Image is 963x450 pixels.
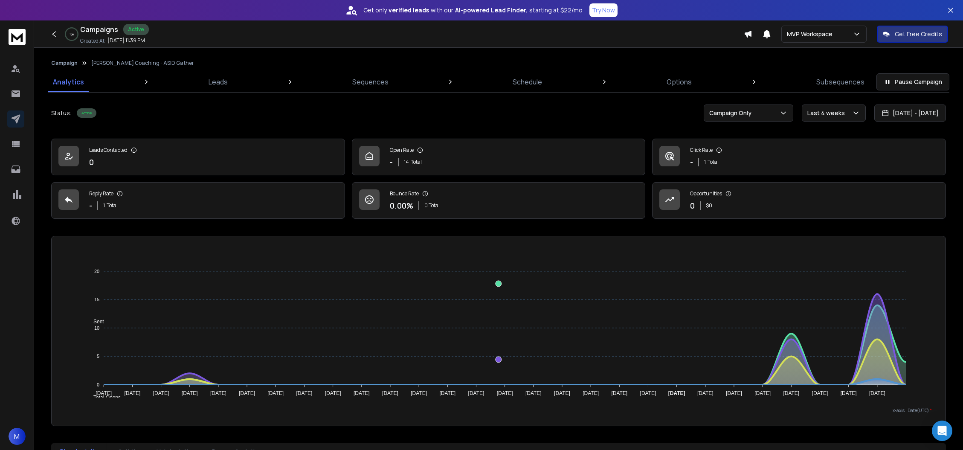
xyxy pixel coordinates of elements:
[296,390,312,396] tspan: [DATE]
[352,139,646,175] a: Open Rate-14Total
[783,390,800,396] tspan: [DATE]
[53,77,84,87] p: Analytics
[48,72,89,92] a: Analytics
[94,297,99,302] tspan: 15
[352,182,646,219] a: Bounce Rate0.00%0 Total
[103,202,105,209] span: 1
[841,390,857,396] tspan: [DATE]
[589,3,618,17] button: Try Now
[439,390,455,396] tspan: [DATE]
[726,390,742,396] tspan: [DATE]
[94,325,99,331] tspan: 10
[876,73,949,90] button: Pause Campaign
[97,382,99,387] tspan: 0
[877,26,948,43] button: Get Free Credits
[9,29,26,45] img: logo
[96,390,112,396] tspan: [DATE]
[455,6,528,15] strong: AI-powered Lead Finder,
[390,200,413,212] p: 0.00 %
[640,390,656,396] tspan: [DATE]
[812,390,828,396] tspan: [DATE]
[107,37,145,44] p: [DATE] 11:39 PM
[70,32,74,37] p: 1 %
[497,390,513,396] tspan: [DATE]
[690,156,693,168] p: -
[51,182,345,219] a: Reply Rate-1Total
[390,156,393,168] p: -
[554,390,570,396] tspan: [DATE]
[89,147,128,154] p: Leads Contacted
[65,407,932,414] p: x-axis : Date(UTC)
[87,319,104,325] span: Sent
[9,428,26,445] button: M
[80,24,118,35] h1: Campaigns
[347,72,394,92] a: Sequences
[325,390,341,396] tspan: [DATE]
[91,60,194,67] p: [PERSON_NAME] Coaching - ASID Gather
[592,6,615,15] p: Try Now
[209,77,228,87] p: Leads
[153,390,169,396] tspan: [DATE]
[704,159,706,165] span: 1
[525,390,542,396] tspan: [DATE]
[583,390,599,396] tspan: [DATE]
[382,390,398,396] tspan: [DATE]
[80,38,106,44] p: Created At:
[267,390,284,396] tspan: [DATE]
[123,24,149,35] div: Active
[97,354,99,359] tspan: 5
[874,105,946,122] button: [DATE] - [DATE]
[690,190,722,197] p: Opportunities
[239,390,255,396] tspan: [DATE]
[51,139,345,175] a: Leads Contacted0
[210,390,226,396] tspan: [DATE]
[811,72,870,92] a: Subsequences
[51,109,72,117] p: Status:
[89,200,92,212] p: -
[124,390,140,396] tspan: [DATE]
[787,30,836,38] p: MVP Workspace
[816,77,864,87] p: Subsequences
[51,60,78,67] button: Campaign
[203,72,233,92] a: Leads
[611,390,627,396] tspan: [DATE]
[411,390,427,396] tspan: [DATE]
[706,202,712,209] p: $ 0
[652,139,946,175] a: Click Rate-1Total
[667,77,692,87] p: Options
[697,390,714,396] tspan: [DATE]
[652,182,946,219] a: Opportunities0$0
[363,6,583,15] p: Get only with our starting at $22/mo
[661,72,697,92] a: Options
[94,269,99,274] tspan: 20
[508,72,547,92] a: Schedule
[869,390,885,396] tspan: [DATE]
[754,390,771,396] tspan: [DATE]
[87,395,121,401] span: Total Opens
[107,202,118,209] span: Total
[709,109,755,117] p: Campaign Only
[89,156,94,168] p: 0
[690,147,713,154] p: Click Rate
[468,390,484,396] tspan: [DATE]
[895,30,942,38] p: Get Free Credits
[404,159,409,165] span: 14
[390,147,414,154] p: Open Rate
[89,190,113,197] p: Reply Rate
[354,390,370,396] tspan: [DATE]
[390,190,419,197] p: Bounce Rate
[513,77,542,87] p: Schedule
[690,200,695,212] p: 0
[932,421,952,441] div: Open Intercom Messenger
[708,159,719,165] span: Total
[77,108,96,118] div: Active
[182,390,198,396] tspan: [DATE]
[389,6,429,15] strong: verified leads
[668,390,685,396] tspan: [DATE]
[424,202,440,209] p: 0 Total
[411,159,422,165] span: Total
[352,77,389,87] p: Sequences
[807,109,848,117] p: Last 4 weeks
